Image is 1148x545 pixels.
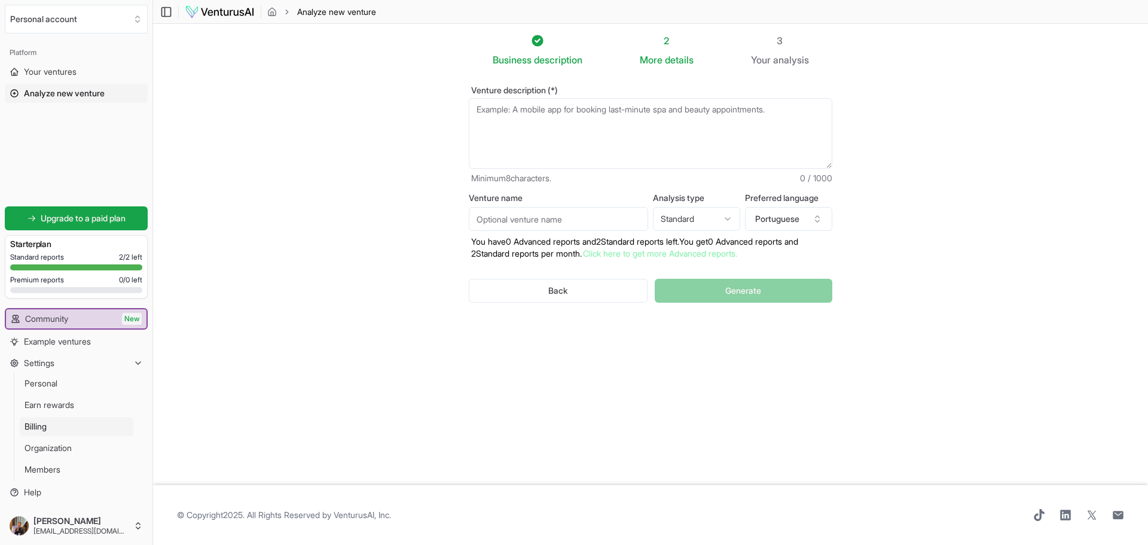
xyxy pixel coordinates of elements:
[469,279,648,303] button: Back
[5,354,148,373] button: Settings
[41,212,126,224] span: Upgrade to a paid plan
[745,194,832,202] label: Preferred language
[640,34,694,48] div: 2
[471,172,551,184] span: Minimum 8 characters.
[20,460,133,479] a: Members
[493,53,532,67] span: Business
[24,66,77,78] span: Your ventures
[5,511,148,540] button: [PERSON_NAME][EMAIL_ADDRESS][DOMAIN_NAME]
[20,374,133,393] a: Personal
[25,421,47,433] span: Billing
[653,194,740,202] label: Analysis type
[25,464,60,476] span: Members
[25,313,68,325] span: Community
[469,207,648,231] input: Optional venture name
[5,5,148,34] button: Select an organization
[5,84,148,103] a: Analyze new venture
[24,87,105,99] span: Analyze new venture
[469,236,832,260] p: You have 0 Advanced reports and 2 Standard reports left. Y ou get 0 Advanced reports and 2 Standa...
[33,526,129,536] span: [EMAIL_ADDRESS][DOMAIN_NAME]
[6,309,146,328] a: CommunityNew
[10,516,29,535] img: ACg8ocLcWGudvHdqF2KYUPd8SF5lrSNpmCpZh5IoKnkDeO7SpYxXDQHd=s96-c
[24,486,41,498] span: Help
[24,357,54,369] span: Settings
[122,313,142,325] span: New
[800,172,832,184] span: 0 / 1000
[745,207,832,231] button: Portuguese
[25,399,74,411] span: Earn rewards
[5,332,148,351] a: Example ventures
[640,53,662,67] span: More
[5,43,148,62] div: Platform
[20,439,133,458] a: Organization
[185,5,255,19] img: logo
[5,62,148,81] a: Your ventures
[267,6,376,18] nav: breadcrumb
[10,238,142,250] h3: Starter plan
[534,54,582,66] span: description
[469,86,832,95] label: Venture description (*)
[751,53,771,67] span: Your
[665,54,694,66] span: details
[469,194,648,202] label: Venture name
[33,516,129,526] span: [PERSON_NAME]
[25,377,57,389] span: Personal
[24,336,91,348] span: Example ventures
[177,509,391,521] span: © Copyright 2025 . All Rights Reserved by .
[5,483,148,502] a: Help
[334,510,389,520] a: VenturusAI, Inc
[20,417,133,436] a: Billing
[10,252,64,262] span: Standard reports
[773,54,809,66] span: analysis
[5,206,148,230] a: Upgrade to a paid plan
[119,252,142,262] span: 2 / 2 left
[10,275,64,285] span: Premium reports
[583,248,737,258] a: Click here to get more Advanced reports.
[20,395,133,415] a: Earn rewards
[25,442,72,454] span: Organization
[751,34,809,48] div: 3
[297,6,376,18] span: Analyze new venture
[119,275,142,285] span: 0 / 0 left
